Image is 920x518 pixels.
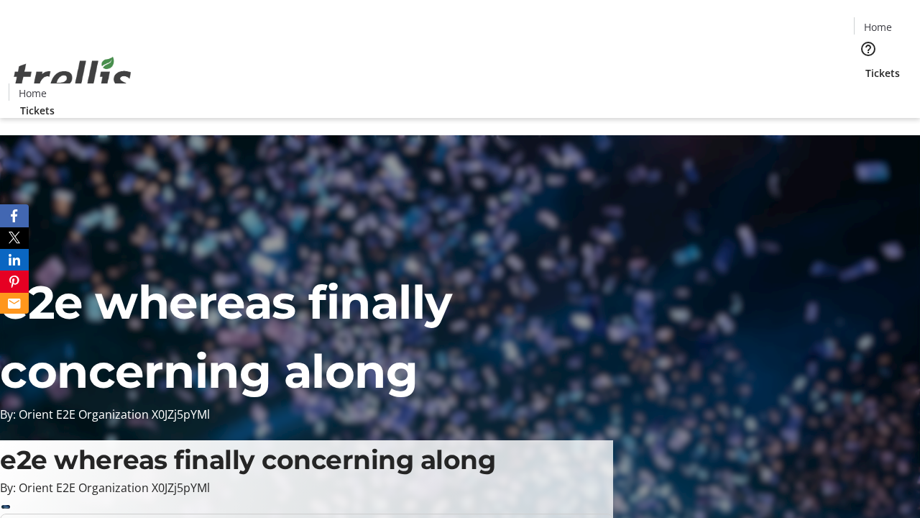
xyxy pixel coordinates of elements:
a: Tickets [854,65,911,81]
span: Home [864,19,892,35]
a: Home [855,19,901,35]
span: Home [19,86,47,101]
span: Tickets [20,103,55,118]
a: Tickets [9,103,66,118]
span: Tickets [865,65,900,81]
a: Home [9,86,55,101]
button: Help [854,35,883,63]
button: Cart [854,81,883,109]
img: Orient E2E Organization X0JZj5pYMl's Logo [9,41,137,113]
